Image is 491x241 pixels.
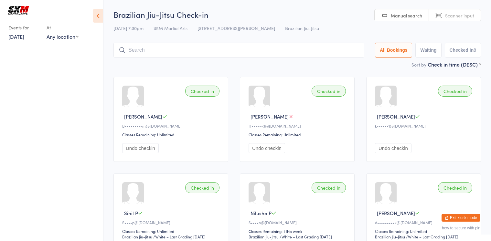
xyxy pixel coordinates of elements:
[113,43,364,58] input: Search
[153,234,206,239] span: / White – Last Grading [DATE]
[8,33,24,40] a: [DATE]
[185,86,219,97] div: Checked in
[47,22,79,33] div: At
[8,22,40,33] div: Events for
[122,228,221,234] div: Classes Remaining: Unlimited
[249,220,348,225] div: S••••p@[DOMAIN_NAME]
[154,25,187,31] span: SKM Martial Arts
[428,61,481,68] div: Check in time (DESC)
[122,123,221,129] div: B•••••••••m@[DOMAIN_NAME]
[249,143,285,153] button: Undo checkin
[251,113,289,120] span: [PERSON_NAME]
[249,228,348,234] div: Classes Remaining: 1 this week
[474,47,476,53] div: 8
[197,25,275,31] span: [STREET_ADDRESS][PERSON_NAME]
[442,214,480,222] button: Exit kiosk mode
[377,210,415,216] span: [PERSON_NAME]
[445,12,474,19] span: Scanner input
[113,25,144,31] span: [DATE] 7:30pm
[375,43,412,58] button: All Bookings
[122,132,221,137] div: Classes Remaining: Unlimited
[124,210,138,216] span: Sihil P
[415,43,441,58] button: Waiting
[122,143,159,153] button: Undo checkin
[438,182,472,193] div: Checked in
[312,86,346,97] div: Checked in
[122,220,221,225] div: S••••p@[DOMAIN_NAME]
[122,234,152,239] div: Brazilian Jiu-Jitsu
[251,210,272,216] span: Nilusha P
[375,143,411,153] button: Undo checkin
[375,234,405,239] div: Brazilian Jiu-Jitsu
[375,123,474,129] div: k••••••1@[DOMAIN_NAME]
[438,86,472,97] div: Checked in
[411,61,426,68] label: Sort by
[6,5,31,16] img: SKM Martial Arts
[445,43,481,58] button: Checked in8
[249,132,348,137] div: Classes Remaining: Unlimited
[406,234,458,239] span: / White – Last Grading [DATE]
[249,234,279,239] div: Brazilian Jiu-Jitsu
[285,25,319,31] span: Brazilian Jiu-Jitsu
[375,220,474,225] div: d•••••••••k@[DOMAIN_NAME]
[47,33,79,40] div: Any location
[249,123,348,129] div: H••••••3@[DOMAIN_NAME]
[124,113,162,120] span: [PERSON_NAME]
[391,12,422,19] span: Manual search
[312,182,346,193] div: Checked in
[375,228,474,234] div: Classes Remaining: Unlimited
[185,182,219,193] div: Checked in
[442,226,480,230] button: how to secure with pin
[377,113,415,120] span: [PERSON_NAME]
[280,234,332,239] span: / White – Last Grading [DATE]
[113,9,481,20] h2: Brazilian Jiu-Jitsu Check-in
